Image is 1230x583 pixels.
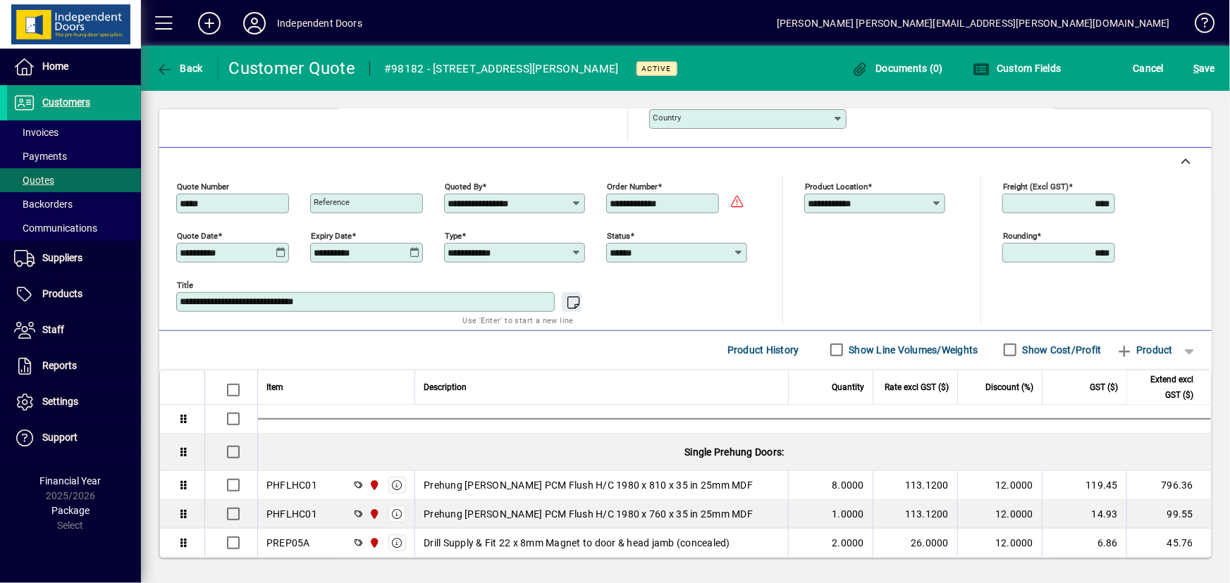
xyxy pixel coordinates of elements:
a: Support [7,420,141,456]
span: 8.0000 [832,478,865,492]
span: Communications [14,222,97,234]
button: Back [152,56,207,81]
span: Drill Supply & Fit 22 x 8mm Magnet to door & head jamb (concealed) [424,536,730,550]
td: 14.93 [1042,500,1126,529]
td: 12.0000 [957,471,1042,500]
mat-label: Expiry date [311,230,352,240]
a: Products [7,277,141,312]
mat-label: Reference [314,197,350,207]
div: PHFLHC01 [266,507,317,521]
td: 12.0000 [957,500,1042,529]
a: Invoices [7,120,141,144]
span: Payments [14,151,67,162]
mat-label: Freight (excl GST) [1003,181,1069,191]
span: 2.0000 [832,536,865,550]
button: Cancel [1130,56,1168,81]
a: Staff [7,313,141,348]
a: Suppliers [7,241,141,276]
span: Active [642,64,672,73]
a: Knowledge Base [1184,3,1212,49]
span: Financial Year [40,475,102,487]
a: Quotes [7,168,141,192]
span: Christchurch [365,477,381,493]
span: Quantity [832,380,864,395]
a: Payments [7,144,141,168]
span: Package [51,505,90,516]
span: Cancel [1133,57,1164,80]
div: 113.1200 [882,478,949,492]
span: Invoices [14,127,59,138]
td: 796.36 [1126,471,1211,500]
mat-label: Quoted by [445,181,482,191]
span: 1.0000 [832,507,865,521]
span: Rate excl GST ($) [885,380,949,395]
span: Settings [42,396,78,407]
mat-label: Title [177,280,193,289]
span: Christchurch [365,506,381,522]
span: Discount (%) [985,380,1033,395]
button: Add [187,11,232,36]
button: Documents (0) [848,56,947,81]
div: PREP05A [266,536,310,550]
td: 12.0000 [957,529,1042,558]
span: Customers [42,96,90,108]
span: Support [42,432,78,443]
a: Reports [7,349,141,384]
div: Customer Quote [229,57,356,80]
span: Product [1116,339,1173,361]
app-page-header-button: Back [141,56,219,81]
button: Profile [232,11,277,36]
span: Reports [42,360,77,371]
div: 113.1200 [882,507,949,521]
span: Suppliers [42,252,82,263]
td: 6.86 [1042,529,1126,558]
span: Back [156,63,203,74]
mat-label: Product location [805,181,868,191]
label: Show Line Volumes/Weights [847,343,978,357]
div: 26.0000 [882,536,949,550]
span: Home [42,61,68,72]
mat-label: Rounding [1003,230,1037,240]
span: Item [266,380,283,395]
a: Settings [7,384,141,420]
td: 99.55 [1126,500,1211,529]
div: #98182 - [STREET_ADDRESS][PERSON_NAME] [384,58,619,80]
mat-label: Status [607,230,630,240]
span: Christchurch [365,535,381,551]
div: Single Prehung Doors: [258,434,1211,470]
mat-label: Type [445,230,462,240]
span: ave [1193,57,1215,80]
div: [PERSON_NAME] [PERSON_NAME][EMAIL_ADDRESS][PERSON_NAME][DOMAIN_NAME] [777,12,1170,35]
span: GST ($) [1090,380,1118,395]
span: Custom Fields [973,63,1062,74]
span: Prehung [PERSON_NAME] PCM Flush H/C 1980 x 760 x 35 in 25mm MDF [424,507,753,521]
span: S [1193,63,1199,74]
button: Save [1190,56,1219,81]
mat-label: Quote date [177,230,218,240]
div: Independent Doors [277,12,362,35]
label: Show Cost/Profit [1020,343,1102,357]
span: Staff [42,324,64,335]
td: 119.45 [1042,471,1126,500]
span: Prehung [PERSON_NAME] PCM Flush H/C 1980 x 810 x 35 in 25mm MDF [424,478,753,492]
span: Quotes [14,175,54,186]
span: Backorders [14,199,73,210]
span: Extend excl GST ($) [1136,372,1193,403]
span: Products [42,288,82,299]
td: 45.76 [1126,529,1211,558]
button: Product History [722,337,805,363]
span: Description [424,380,467,395]
mat-label: Order number [607,181,658,191]
div: PHFLHC01 [266,478,317,492]
mat-label: Country [653,113,681,123]
mat-hint: Use 'Enter' to start a new line [463,312,574,328]
button: Product [1109,337,1180,363]
a: Home [7,49,141,84]
span: Product History [727,339,799,361]
button: Custom Fields [969,56,1065,81]
a: Communications [7,216,141,240]
mat-label: Quote number [177,181,229,191]
span: Documents (0) [851,63,943,74]
a: Backorders [7,192,141,216]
